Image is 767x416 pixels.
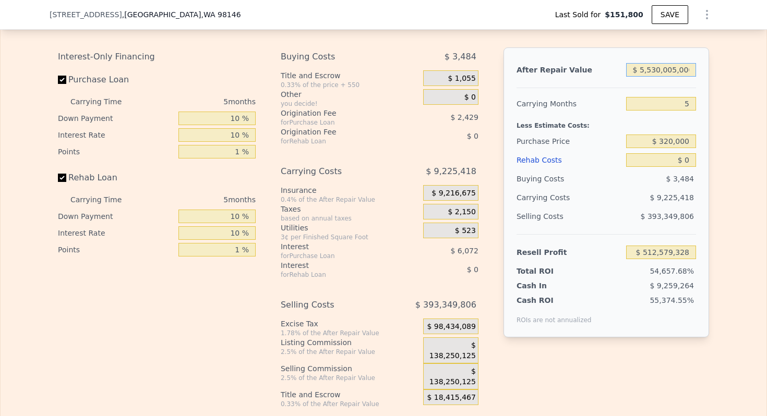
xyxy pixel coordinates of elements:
[281,204,419,214] div: Taxes
[281,400,419,408] div: 0.33% of the After Repair Value
[58,143,174,160] div: Points
[517,188,582,207] div: Carrying Costs
[448,207,475,217] span: $ 2,150
[605,9,643,20] span: $151,800
[142,191,256,208] div: 5 months
[697,4,717,25] button: Show Options
[58,70,174,89] label: Purchase Loan
[281,319,419,329] div: Excise Tax
[448,74,475,83] span: $ 1,055
[281,363,419,374] div: Selling Commission
[281,118,397,127] div: for Purchase Loan
[415,296,476,314] span: $ 393,349,806
[50,9,122,20] span: [STREET_ADDRESS]
[281,241,397,252] div: Interest
[432,189,476,198] span: $ 9,216,675
[58,174,66,182] input: Rehab Loan
[517,151,622,169] div: Rehab Costs
[142,93,256,110] div: 5 months
[281,185,419,195] div: Insurance
[464,93,476,102] span: $ 0
[650,267,694,275] span: 54,657.68%
[281,195,419,204] div: 0.4% of the After Repair Value
[201,10,241,19] span: , WA 98146
[58,110,174,127] div: Down Payment
[281,47,397,66] div: Buying Costs
[281,271,397,279] div: for Rehab Loan
[450,247,478,255] span: $ 6,072
[555,9,605,20] span: Last Sold for
[517,243,622,262] div: Resell Profit
[445,47,476,66] span: $ 3,484
[281,389,419,400] div: Title and Escrow
[58,127,174,143] div: Interest Rate
[281,100,419,108] div: you decide!
[281,233,419,241] div: 3¢ per Finished Square Foot
[467,132,478,140] span: $ 0
[58,225,174,241] div: Interest Rate
[122,9,241,20] span: , [GEOGRAPHIC_DATA]
[517,132,622,151] div: Purchase Price
[517,295,592,305] div: Cash ROI
[652,5,688,24] button: SAVE
[58,168,174,187] label: Rehab Loan
[281,89,419,100] div: Other
[281,81,419,89] div: 0.33% of the price + 550
[281,108,397,118] div: Origination Fee
[281,260,397,271] div: Interest
[281,214,419,223] div: based on annual taxes
[58,208,174,225] div: Down Payment
[427,393,476,402] span: $ 18,415,467
[281,252,397,260] div: for Purchase Loan
[70,93,138,110] div: Carrying Time
[650,296,694,304] span: 55,374.55%
[517,305,592,324] div: ROIs are not annualized
[517,280,582,291] div: Cash In
[281,296,397,314] div: Selling Costs
[641,212,694,221] span: $ 393,349,806
[427,322,476,332] span: $ 98,434,089
[281,374,419,382] div: 2.5% of the After Repair Value
[58,47,256,66] div: Interest-Only Financing
[281,162,397,181] div: Carrying Costs
[517,113,696,132] div: Less Estimate Costs:
[281,70,419,81] div: Title and Escrow
[650,193,694,202] span: $ 9,225,418
[517,94,622,113] div: Carrying Months
[58,76,66,84] input: Purchase Loan
[467,265,478,274] span: $ 0
[281,127,397,137] div: Origination Fee
[517,266,582,276] div: Total ROI
[281,348,419,356] div: 2.5% of the After Repair Value
[281,137,397,145] div: for Rehab Loan
[281,337,419,348] div: Listing Commission
[70,191,138,208] div: Carrying Time
[517,207,622,226] div: Selling Costs
[426,162,476,181] span: $ 9,225,418
[666,175,694,183] span: $ 3,484
[58,241,174,258] div: Points
[517,169,622,188] div: Buying Costs
[455,226,476,236] span: $ 523
[517,60,622,79] div: After Repair Value
[281,223,419,233] div: Utilities
[650,282,694,290] span: $ 9,259,264
[450,113,478,121] span: $ 2,429
[281,329,419,337] div: 1.78% of the After Repair Value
